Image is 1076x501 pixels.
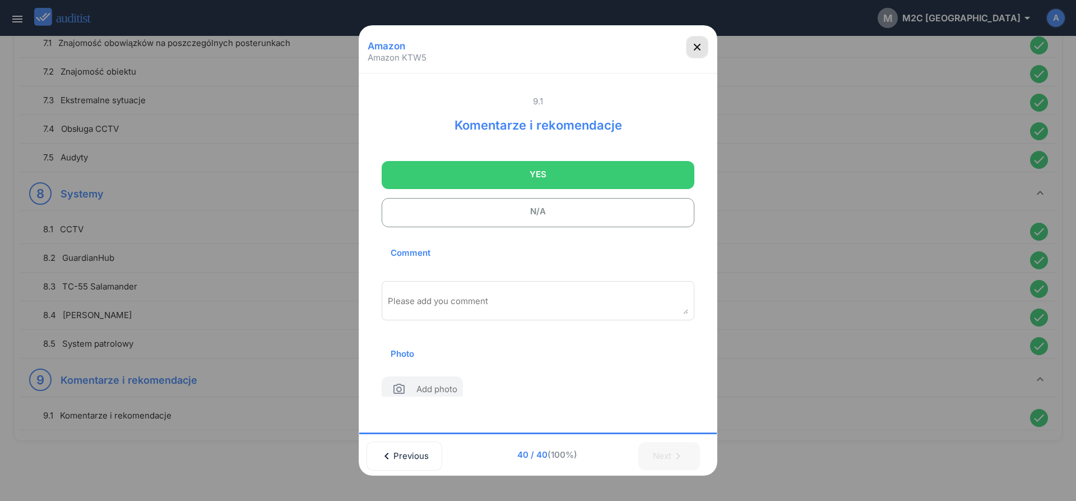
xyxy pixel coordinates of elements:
[368,52,426,63] span: Amazon KTW5
[364,36,409,56] h1: Amazon
[446,107,631,134] div: Komentarze i rekomendacje
[382,235,439,271] h2: Comment
[416,383,457,399] span: Add photo
[367,442,442,471] button: Previous
[548,449,577,460] span: (100%)
[380,449,393,463] i: chevron_left
[382,96,694,107] span: 9.1
[381,444,428,468] div: Previous
[382,336,423,372] h2: Photo
[396,163,680,186] span: YES
[396,200,680,223] span: N/A
[388,296,688,314] textarea: Please add you comment
[458,449,636,461] span: 40 / 40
